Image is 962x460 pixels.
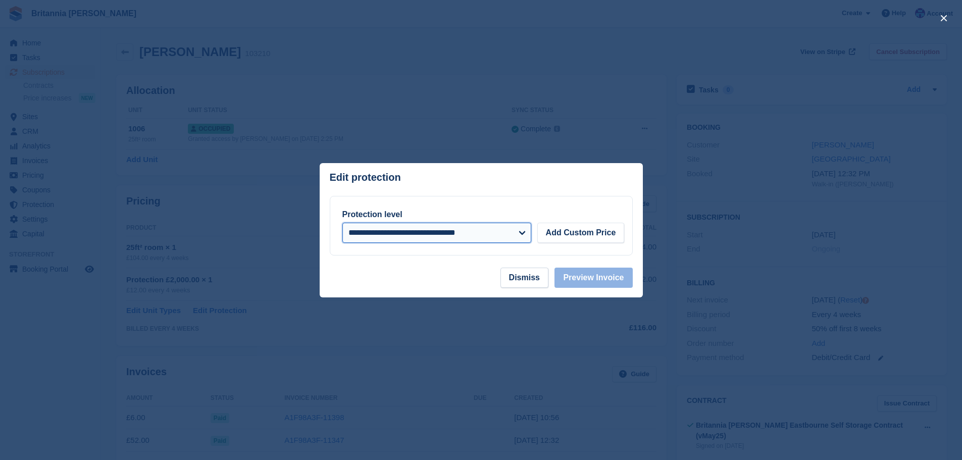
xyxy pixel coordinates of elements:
label: Protection level [342,210,402,219]
button: Preview Invoice [554,268,632,288]
button: Dismiss [500,268,548,288]
button: close [936,10,952,26]
button: Add Custom Price [537,223,625,243]
p: Edit protection [330,172,401,183]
